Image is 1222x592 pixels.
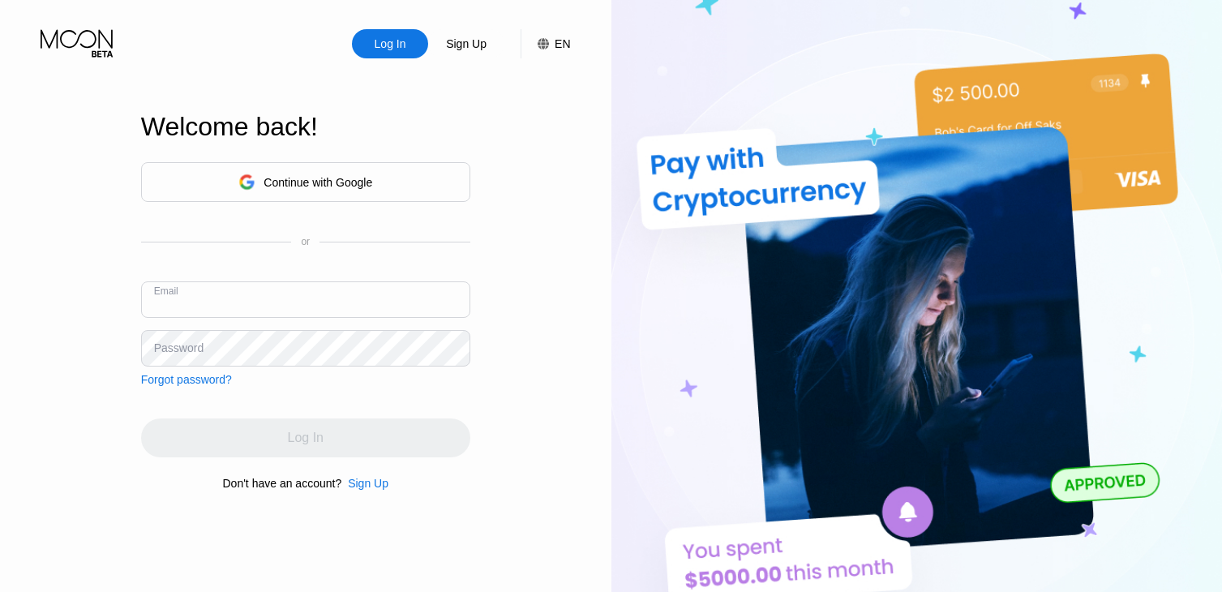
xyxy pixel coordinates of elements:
[341,477,388,490] div: Sign Up
[373,36,408,52] div: Log In
[223,477,342,490] div: Don't have an account?
[444,36,488,52] div: Sign Up
[264,176,372,189] div: Continue with Google
[301,236,310,247] div: or
[141,373,232,386] div: Forgot password?
[428,29,504,58] div: Sign Up
[141,112,470,142] div: Welcome back!
[352,29,428,58] div: Log In
[555,37,570,50] div: EN
[521,29,570,58] div: EN
[154,285,178,297] div: Email
[154,341,204,354] div: Password
[141,162,470,202] div: Continue with Google
[348,477,388,490] div: Sign Up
